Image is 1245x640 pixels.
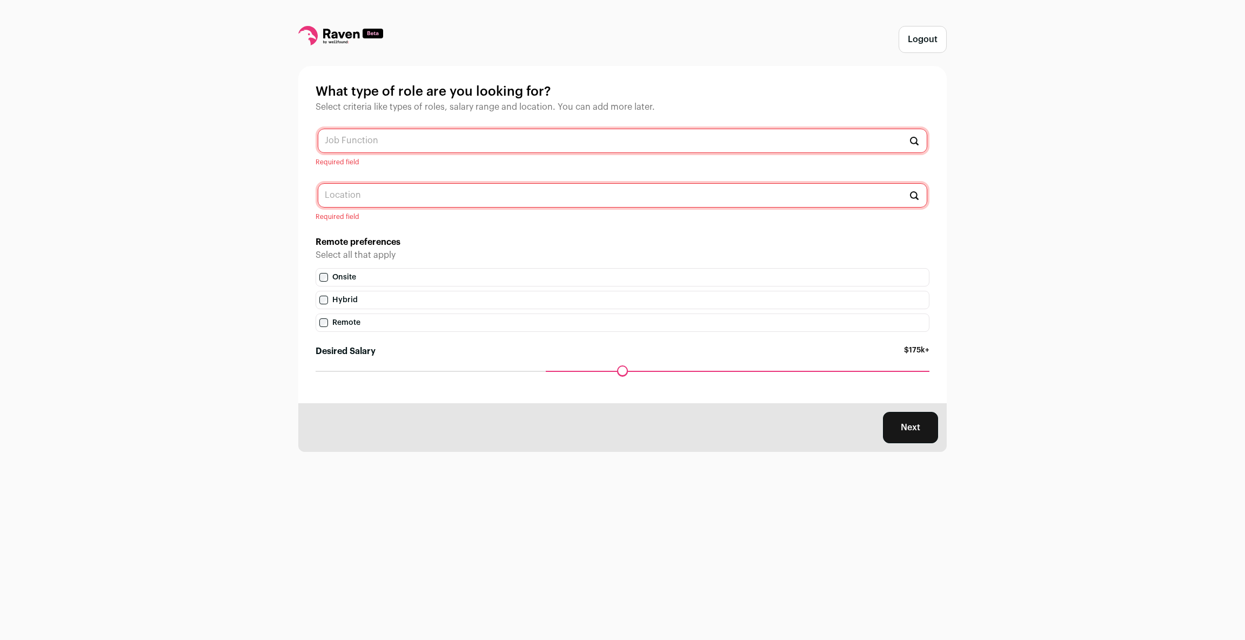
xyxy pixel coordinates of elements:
[316,249,929,262] p: Select all that apply
[316,159,359,165] span: Required field
[316,314,929,332] label: Remote
[319,296,328,304] input: Hybrid
[319,318,328,327] input: Remote
[316,101,929,114] p: Select criteria like types of roles, salary range and location. You can add more later.
[899,26,947,53] button: Logout
[318,183,927,208] input: Location
[319,273,328,282] input: Onsite
[316,268,929,286] label: Onsite
[904,345,929,371] span: $175k+
[316,214,359,220] span: Required field
[316,291,929,309] label: Hybrid
[316,345,376,358] label: Desired Salary
[318,129,927,153] input: Job Function
[883,412,938,443] button: Next
[316,83,929,101] h1: What type of role are you looking for?
[316,236,929,249] h2: Remote preferences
